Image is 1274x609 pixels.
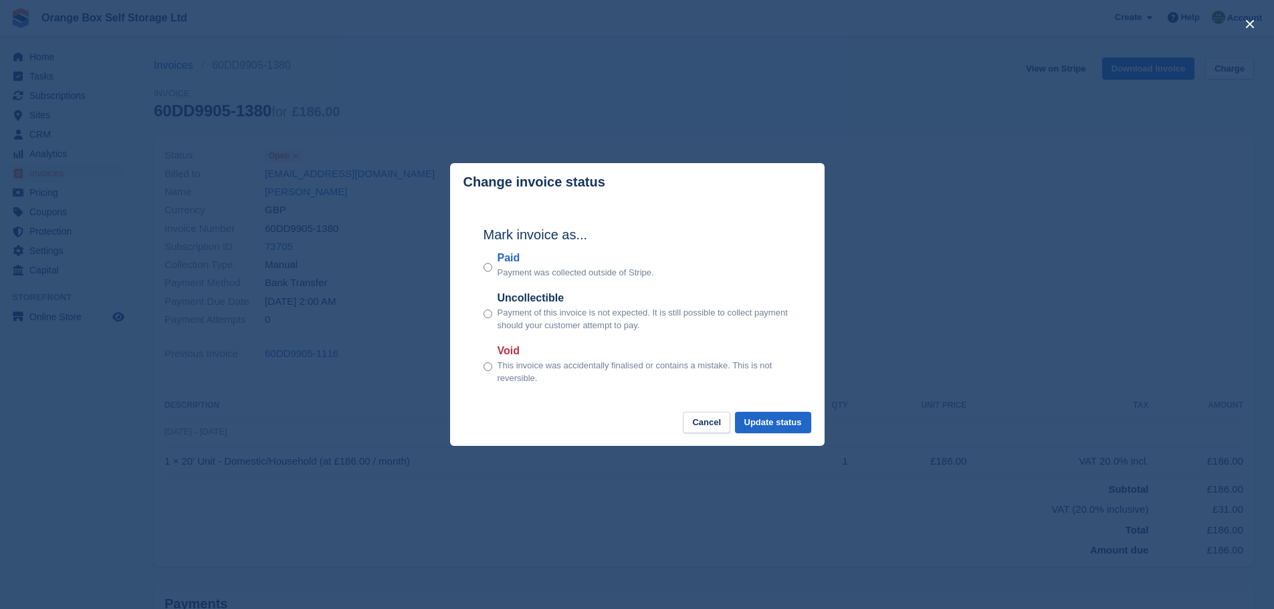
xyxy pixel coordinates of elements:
[484,225,791,245] h2: Mark invoice as...
[498,306,791,332] p: Payment of this invoice is not expected. It is still possible to collect payment should your cust...
[498,343,791,359] label: Void
[683,412,730,434] button: Cancel
[463,174,605,190] p: Change invoice status
[498,266,654,279] p: Payment was collected outside of Stripe.
[498,290,791,306] label: Uncollectible
[498,250,654,266] label: Paid
[498,359,791,385] p: This invoice was accidentally finalised or contains a mistake. This is not reversible.
[1239,13,1261,35] button: close
[735,412,811,434] button: Update status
